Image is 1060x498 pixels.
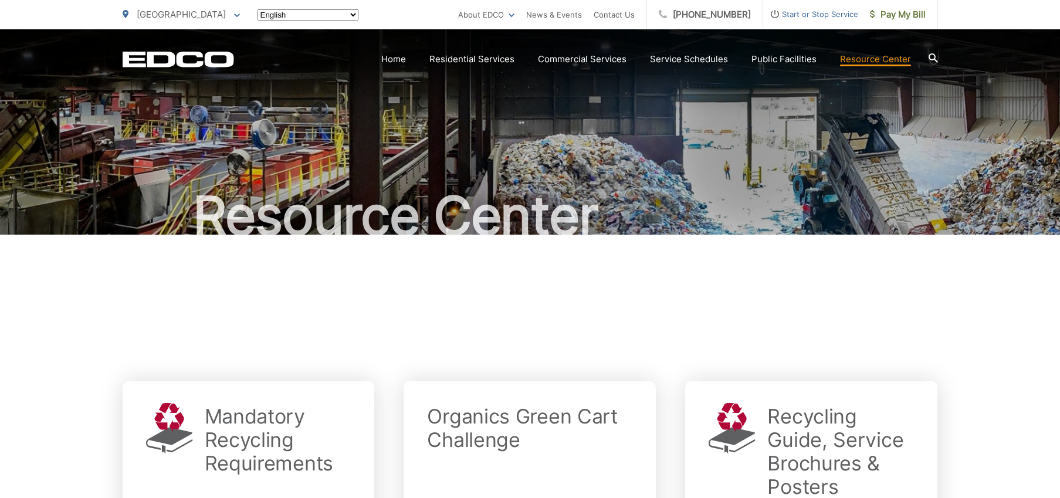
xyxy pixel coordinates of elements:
[137,9,226,20] span: [GEOGRAPHIC_DATA]
[840,52,911,66] a: Resource Center
[429,52,514,66] a: Residential Services
[594,8,635,22] a: Contact Us
[258,9,358,21] select: Select a language
[458,8,514,22] a: About EDCO
[205,405,351,475] h2: Mandatory Recycling Requirements
[427,405,632,452] h2: Organics Green Cart Challenge
[123,51,234,67] a: EDCD logo. Return to the homepage.
[751,52,817,66] a: Public Facilities
[381,52,406,66] a: Home
[650,52,728,66] a: Service Schedules
[538,52,626,66] a: Commercial Services
[123,187,938,245] h1: Resource Center
[870,8,926,22] span: Pay My Bill
[526,8,582,22] a: News & Events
